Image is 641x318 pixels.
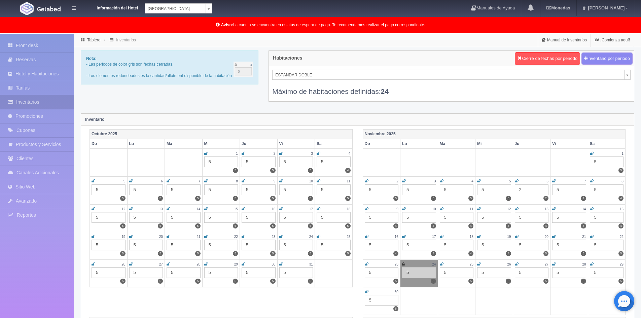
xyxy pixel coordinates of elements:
[272,235,275,239] small: 23
[195,196,200,201] label: 5
[363,129,626,139] th: Noviembre 2025
[586,5,625,10] span: [PERSON_NAME]
[402,212,436,223] div: 5
[199,179,201,183] small: 7
[590,156,624,167] div: 5
[396,207,398,211] small: 9
[233,223,238,228] label: 5
[274,179,276,183] small: 9
[543,196,548,201] label: 2
[591,34,634,47] a: ¡Comienza aquí!
[475,139,513,149] th: Mi
[317,156,351,167] div: 5
[308,279,313,284] label: 5
[308,223,313,228] label: 5
[513,139,550,149] th: Ju
[365,240,399,250] div: 5
[315,139,353,149] th: Sa
[234,235,238,239] small: 22
[552,212,586,223] div: 5
[236,152,238,155] small: 1
[470,207,473,211] small: 11
[86,56,97,61] b: Nota:
[468,223,473,228] label: 4
[552,184,586,195] div: 5
[365,212,399,223] div: 5
[345,251,350,256] label: 5
[543,251,548,256] label: 5
[233,251,238,256] label: 5
[308,196,313,201] label: 5
[431,223,436,228] label: 4
[581,52,633,65] button: Inventario por periodo
[158,223,163,228] label: 5
[121,235,125,239] small: 19
[195,251,200,256] label: 5
[221,23,233,27] b: Aviso:
[618,223,624,228] label: 4
[590,184,624,195] div: 5
[431,196,436,201] label: 5
[621,152,624,155] small: 1
[552,240,586,250] div: 5
[395,235,398,239] small: 16
[590,212,624,223] div: 5
[123,179,126,183] small: 5
[618,196,624,201] label: 4
[20,2,34,15] img: Getabed
[159,235,163,239] small: 20
[92,240,126,250] div: 5
[345,168,350,173] label: 4
[581,196,586,201] label: 4
[345,223,350,228] label: 5
[432,207,436,211] small: 10
[37,6,61,11] img: Getabed
[393,223,398,228] label: 4
[347,207,350,211] small: 18
[309,179,313,183] small: 10
[195,279,200,284] label: 5
[167,267,201,278] div: 5
[120,279,125,284] label: 5
[129,212,163,223] div: 5
[145,3,212,13] a: [GEOGRAPHIC_DATA]
[509,179,511,183] small: 5
[365,267,399,278] div: 5
[234,207,238,211] small: 15
[581,223,586,228] label: 4
[363,139,400,149] th: Do
[395,262,398,266] small: 23
[92,184,126,195] div: 5
[347,179,350,183] small: 11
[158,251,163,256] label: 5
[233,196,238,201] label: 5
[236,179,238,183] small: 8
[618,279,624,284] label: 5
[92,267,126,278] div: 5
[311,152,313,155] small: 3
[272,80,631,96] div: Máximo de habitaciones definidas:
[582,262,586,266] small: 28
[270,279,275,284] label: 5
[432,262,436,266] small: 24
[309,262,313,266] small: 31
[477,240,511,250] div: 5
[440,240,474,250] div: 5
[167,184,201,195] div: 5
[277,139,315,149] th: Vi
[440,267,474,278] div: 5
[620,207,624,211] small: 15
[148,4,203,14] span: [GEOGRAPHIC_DATA]
[127,139,165,149] th: Lu
[242,267,276,278] div: 5
[515,52,580,65] button: Cierre de fechas por periodo
[393,251,398,256] label: 4
[129,267,163,278] div: 5
[197,235,200,239] small: 21
[618,251,624,256] label: 5
[279,212,313,223] div: 5
[279,267,313,278] div: 5
[477,212,511,223] div: 5
[90,139,128,149] th: Do
[195,223,200,228] label: 5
